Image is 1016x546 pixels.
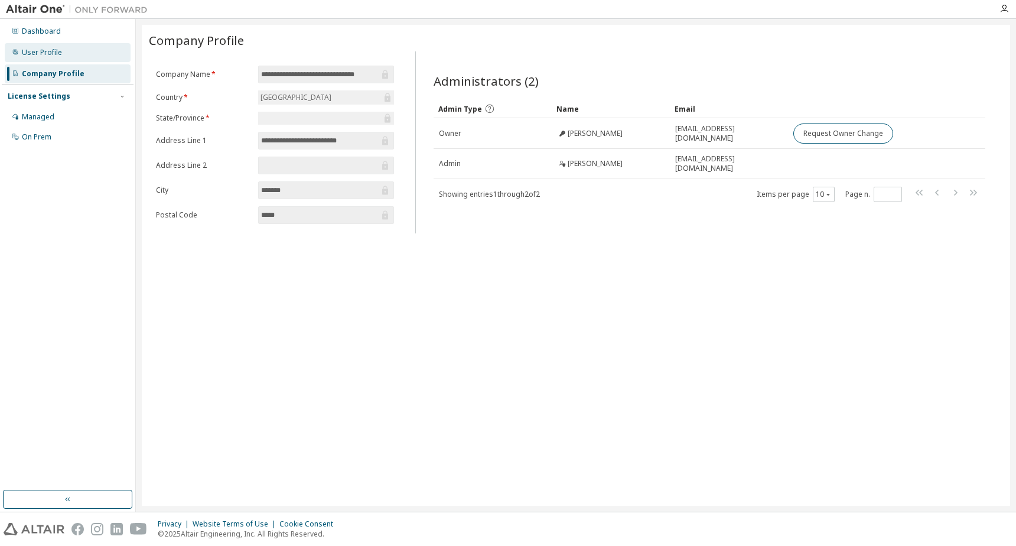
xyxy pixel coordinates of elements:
span: Items per page [757,187,835,202]
label: Postal Code [156,210,251,220]
p: © 2025 Altair Engineering, Inc. All Rights Reserved. [158,529,340,539]
span: [PERSON_NAME] [568,159,623,168]
span: Page n. [845,187,902,202]
button: 10 [816,190,832,199]
div: On Prem [22,132,51,142]
div: Managed [22,112,54,122]
span: [EMAIL_ADDRESS][DOMAIN_NAME] [675,124,783,143]
img: facebook.svg [71,523,84,535]
div: [GEOGRAPHIC_DATA] [258,90,394,105]
label: Company Name [156,70,251,79]
img: altair_logo.svg [4,523,64,535]
img: instagram.svg [91,523,103,535]
div: Email [675,99,783,118]
label: City [156,186,251,195]
div: Company Profile [22,69,84,79]
label: State/Province [156,113,251,123]
span: Admin [439,159,461,168]
span: Company Profile [149,32,244,48]
label: Country [156,93,251,102]
div: User Profile [22,48,62,57]
img: youtube.svg [130,523,147,535]
span: [PERSON_NAME] [568,129,623,138]
img: Altair One [6,4,154,15]
label: Address Line 1 [156,136,251,145]
div: [GEOGRAPHIC_DATA] [259,91,333,104]
span: [EMAIL_ADDRESS][DOMAIN_NAME] [675,154,783,173]
div: Privacy [158,519,193,529]
span: Owner [439,129,461,138]
div: Website Terms of Use [193,519,279,529]
span: Showing entries 1 through 2 of 2 [439,189,540,199]
div: Dashboard [22,27,61,36]
img: linkedin.svg [110,523,123,535]
div: Cookie Consent [279,519,340,529]
div: Name [556,99,665,118]
span: Admin Type [438,104,482,114]
div: License Settings [8,92,70,101]
label: Address Line 2 [156,161,251,170]
button: Request Owner Change [793,123,893,144]
span: Administrators (2) [434,73,539,89]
